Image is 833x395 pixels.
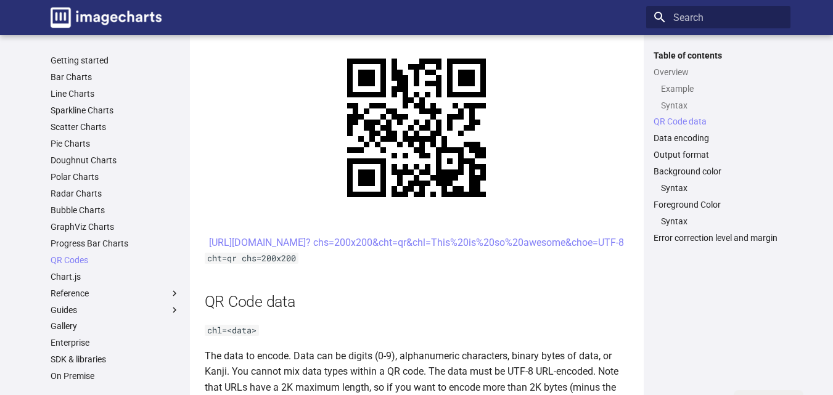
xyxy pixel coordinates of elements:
code: chl=<data> [205,325,259,336]
a: Radar Charts [51,188,180,199]
a: Syntax [661,100,783,111]
a: Bubble Charts [51,205,180,216]
a: [URL][DOMAIN_NAME]? chs=200x200&cht=qr&chl=This%20is%20so%20awesome&choe=UTF-8 [209,237,624,248]
label: Table of contents [646,50,790,61]
a: Getting started [51,55,180,66]
a: Output format [654,149,783,160]
a: QR Code data [654,116,783,127]
a: SDK & libraries [51,354,180,365]
a: Chart.js [51,271,180,282]
a: Gallery [51,320,180,332]
a: Example [661,83,783,94]
a: On Premise [51,370,180,381]
input: Search [646,6,790,28]
label: Guides [51,304,180,316]
a: Syntax [661,182,783,193]
a: Doughnut Charts [51,155,180,166]
a: Progress Bar Charts [51,238,180,249]
a: Line Charts [51,88,180,99]
a: Overview [654,67,783,78]
a: Sparkline Charts [51,105,180,116]
a: Error correction level and margin [654,232,783,243]
img: logo [51,7,162,28]
nav: Table of contents [646,50,790,244]
a: Foreground Color [654,199,783,210]
a: Background color [654,166,783,177]
img: chart [319,31,514,225]
nav: Background color [654,182,783,193]
a: Bar Charts [51,71,180,83]
h2: QR Code data [205,291,629,312]
a: Syntax [661,216,783,227]
a: Pie Charts [51,138,180,149]
a: Enterprise [51,337,180,348]
a: Image-Charts documentation [46,2,166,33]
a: Polar Charts [51,171,180,182]
nav: Foreground Color [654,216,783,227]
a: GraphViz Charts [51,221,180,232]
code: cht=qr chs=200x200 [205,253,298,264]
a: QR Codes [51,255,180,266]
a: Scatter Charts [51,121,180,132]
a: Data encoding [654,132,783,144]
nav: Overview [654,83,783,111]
label: Reference [51,288,180,299]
